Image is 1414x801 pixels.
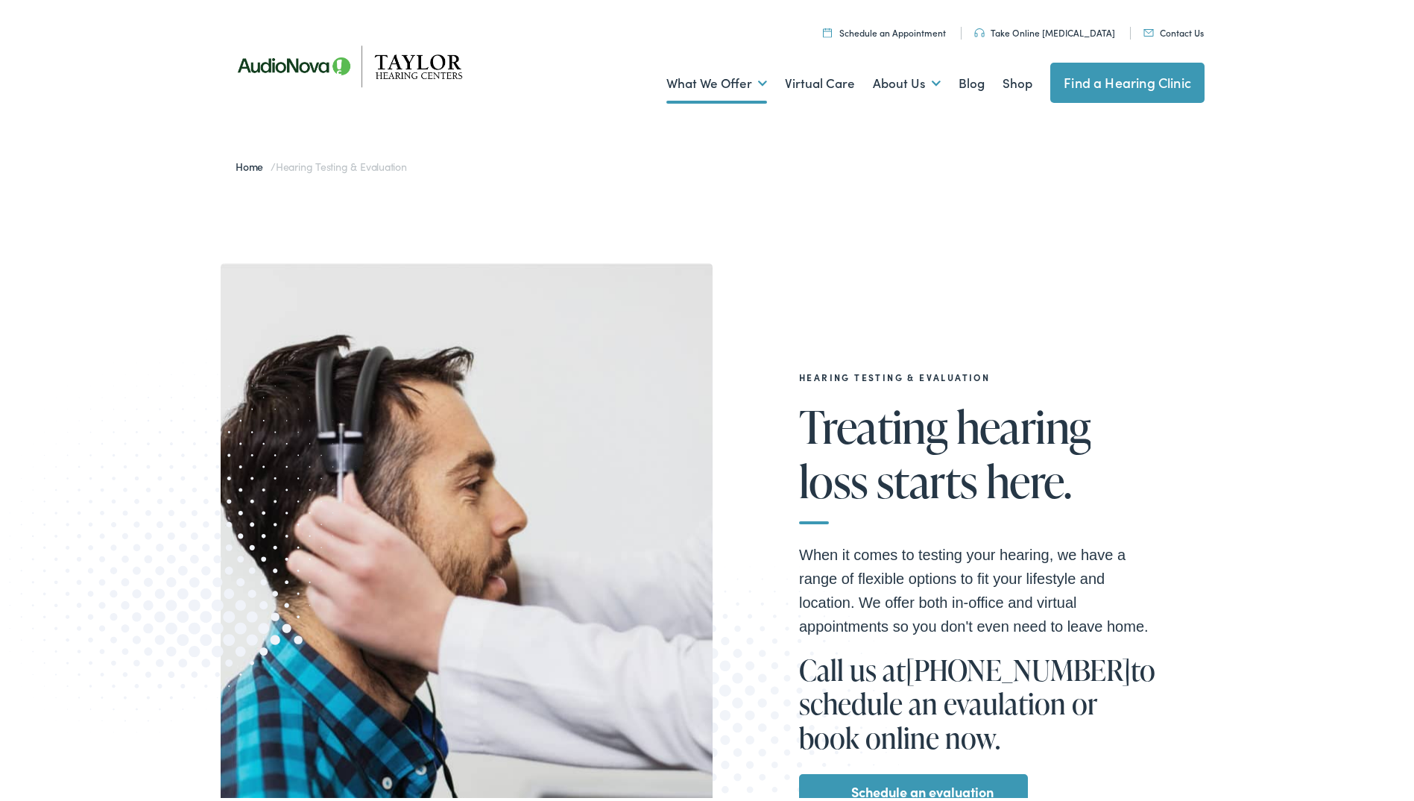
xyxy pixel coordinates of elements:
[799,453,868,503] span: loss
[1050,60,1205,100] a: Find a Hearing Clinic
[974,23,1115,36] a: Take Online [MEDICAL_DATA]
[236,156,271,171] a: Home
[1003,53,1032,108] a: Shop
[236,156,407,171] span: /
[276,156,407,171] span: Hearing Testing & Evaluation
[851,777,994,801] a: Schedule an evaluation
[785,53,855,108] a: Virtual Care
[956,399,1091,448] span: hearing
[666,53,767,108] a: What We Offer
[823,25,832,34] img: utility icon
[799,369,1157,380] h2: Hearing Testing & Evaluation
[986,453,1072,503] span: here.
[1143,26,1154,34] img: utility icon
[974,25,985,34] img: utility icon
[1143,23,1204,36] a: Contact Us
[799,540,1157,635] p: When it comes to testing your hearing, we have a range of flexible options to fit your lifestyle ...
[877,453,977,503] span: starts
[799,399,947,448] span: Treating
[823,23,946,36] a: Schedule an Appointment
[906,647,1131,686] a: [PHONE_NUMBER]
[959,53,985,108] a: Blog
[799,650,1157,753] h1: Call us at to schedule an evaulation or book online now.
[873,53,941,108] a: About Us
